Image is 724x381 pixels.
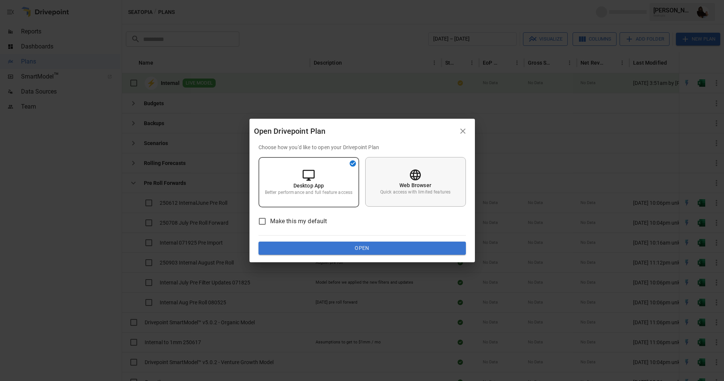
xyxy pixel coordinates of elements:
[258,242,466,255] button: Open
[399,181,431,189] p: Web Browser
[380,189,450,195] p: Quick access with limited features
[293,182,324,189] p: Desktop App
[265,189,352,196] p: Better performance and full feature access
[270,217,327,226] span: Make this my default
[258,144,466,151] p: Choose how you'd like to open your Drivepoint Plan
[254,125,455,137] div: Open Drivepoint Plan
